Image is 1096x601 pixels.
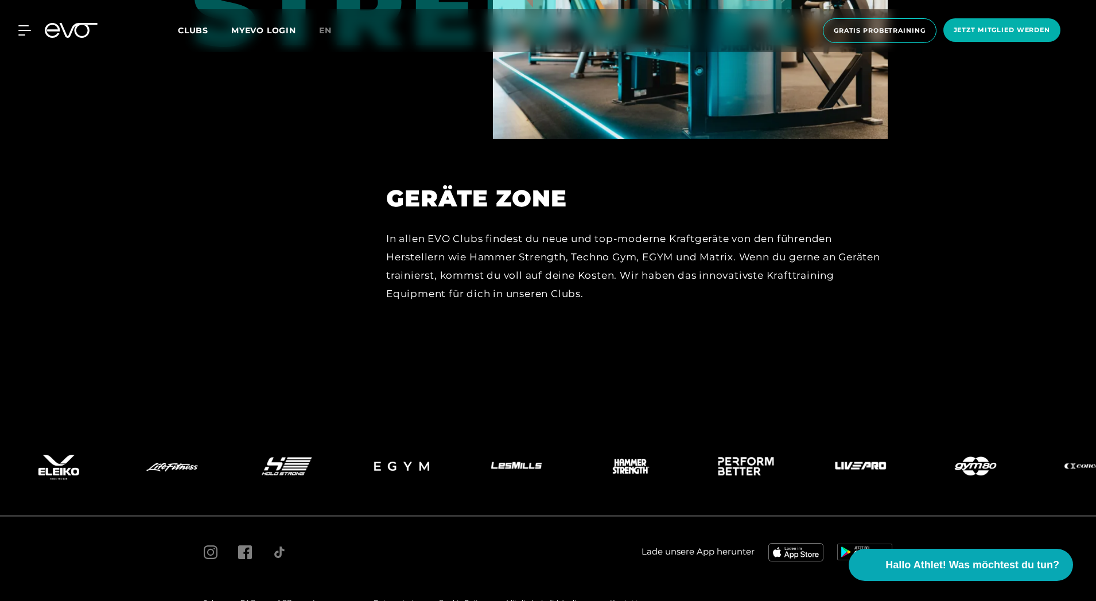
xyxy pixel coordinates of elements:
[574,438,689,495] img: evofitness – null
[386,229,888,303] div: In allen EVO Clubs findest du neue und top-moderne Kraftgeräte von den führenden Herstellern wie ...
[954,25,1050,35] span: Jetzt Mitglied werden
[178,25,208,36] span: Clubs
[231,25,296,36] a: MYEVO LOGIN
[918,438,1033,495] img: evofitness – null
[803,438,918,495] img: evofitness – null
[459,438,574,495] img: evofitness – null
[885,557,1059,573] span: Hallo Athlet! Was möchtest du tun?
[178,25,231,36] a: Clubs
[319,25,332,36] span: en
[319,24,345,37] a: en
[837,544,892,560] img: evofitness app
[344,438,459,495] img: evofitness – null
[386,185,888,212] h2: Geräte Zone
[834,26,926,36] span: Gratis Probetraining
[940,18,1064,43] a: Jetzt Mitglied werden
[849,549,1073,581] button: Hallo Athlet! Was möchtest du tun?
[689,438,803,495] img: evofitness – null
[115,438,230,495] img: evofitness – null
[768,543,823,561] img: evofitness app
[819,18,940,43] a: Gratis Probetraining
[642,545,755,559] span: Lade unsere App herunter
[230,438,344,495] img: evofitness – null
